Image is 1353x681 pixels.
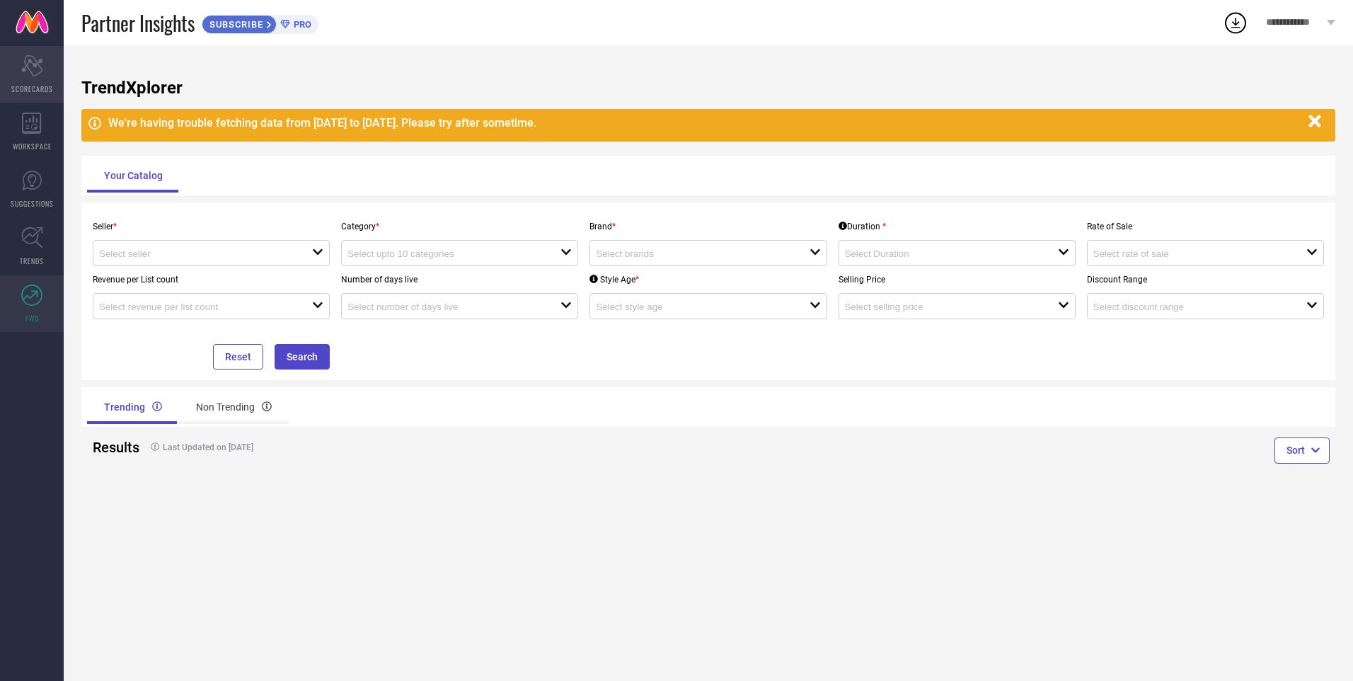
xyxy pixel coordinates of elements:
[81,8,195,38] span: Partner Insights
[99,302,291,312] input: Select revenue per list count
[11,84,53,94] span: SCORECARDS
[347,248,539,259] input: Select upto 10 categories
[202,11,318,34] a: SUBSCRIBEPRO
[93,222,330,231] p: Seller
[93,275,330,285] p: Revenue per List count
[1093,248,1285,259] input: Select rate of sale
[596,302,788,312] input: Select style age
[1087,275,1324,285] p: Discount Range
[839,222,886,231] div: Duration
[20,256,44,266] span: TRENDS
[1274,437,1330,463] button: Sort
[87,390,179,424] div: Trending
[81,78,1335,98] h1: TrendXplorer
[87,159,180,193] div: Your Catalog
[11,198,54,209] span: SUGGESTIONS
[108,116,1301,130] div: We're having trouble fetching data from [DATE] to [DATE]. Please try after sometime.
[589,275,639,285] div: Style Age
[1223,10,1248,35] div: Open download list
[341,222,578,231] p: Category
[202,19,267,30] span: SUBSCRIBE
[213,344,263,370] button: Reset
[93,439,132,456] h2: Results
[275,344,330,370] button: Search
[839,275,1076,285] p: Selling Price
[13,141,52,151] span: WORKSPACE
[290,19,311,30] span: PRO
[845,248,1037,259] input: Select Duration
[99,248,291,259] input: Select seller
[589,222,827,231] p: Brand
[25,313,39,324] span: FWD
[1093,302,1285,312] input: Select discount range
[1087,222,1324,231] p: Rate of Sale
[144,442,645,452] h4: Last Updated on [DATE]
[845,302,1037,312] input: Select selling price
[596,248,788,259] input: Select brands
[179,390,289,424] div: Non Trending
[341,275,578,285] p: Number of days live
[347,302,539,312] input: Select number of days live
